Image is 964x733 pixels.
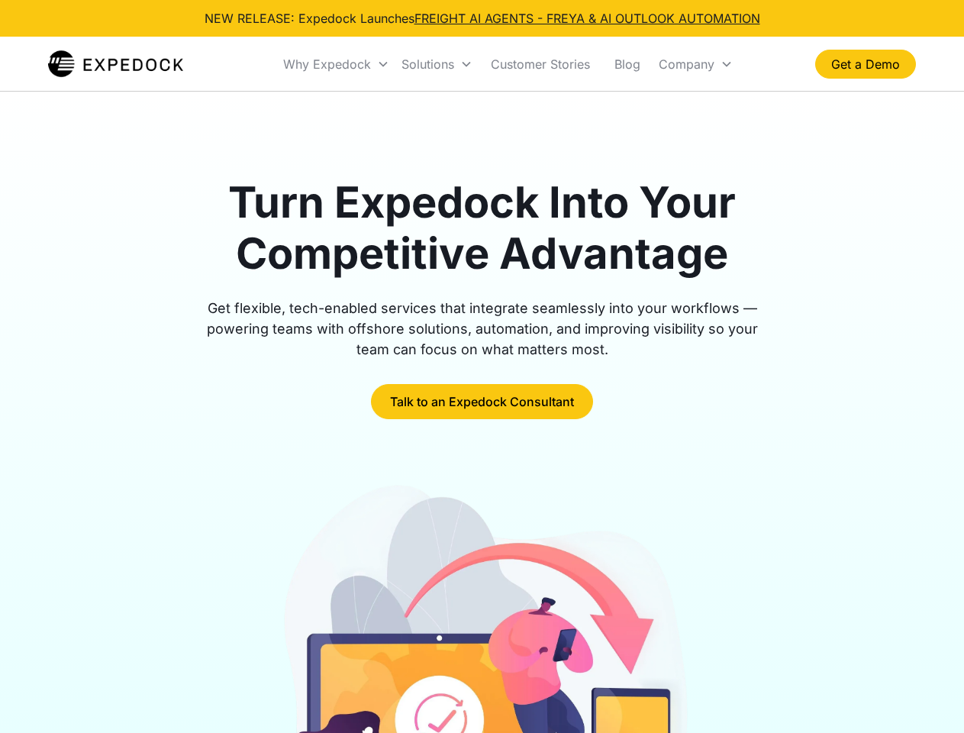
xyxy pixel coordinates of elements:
[371,384,593,419] a: Talk to an Expedock Consultant
[888,660,964,733] iframe: Chat Widget
[659,57,714,72] div: Company
[653,38,739,90] div: Company
[205,9,760,27] div: NEW RELEASE: Expedock Launches
[414,11,760,26] a: FREIGHT AI AGENTS - FREYA & AI OUTLOOK AUTOMATION
[189,177,775,279] h1: Turn Expedock Into Your Competitive Advantage
[602,38,653,90] a: Blog
[815,50,916,79] a: Get a Demo
[189,298,775,360] div: Get flexible, tech-enabled services that integrate seamlessly into your workflows — powering team...
[48,49,183,79] img: Expedock Logo
[395,38,479,90] div: Solutions
[401,57,454,72] div: Solutions
[479,38,602,90] a: Customer Stories
[48,49,183,79] a: home
[277,38,395,90] div: Why Expedock
[283,57,371,72] div: Why Expedock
